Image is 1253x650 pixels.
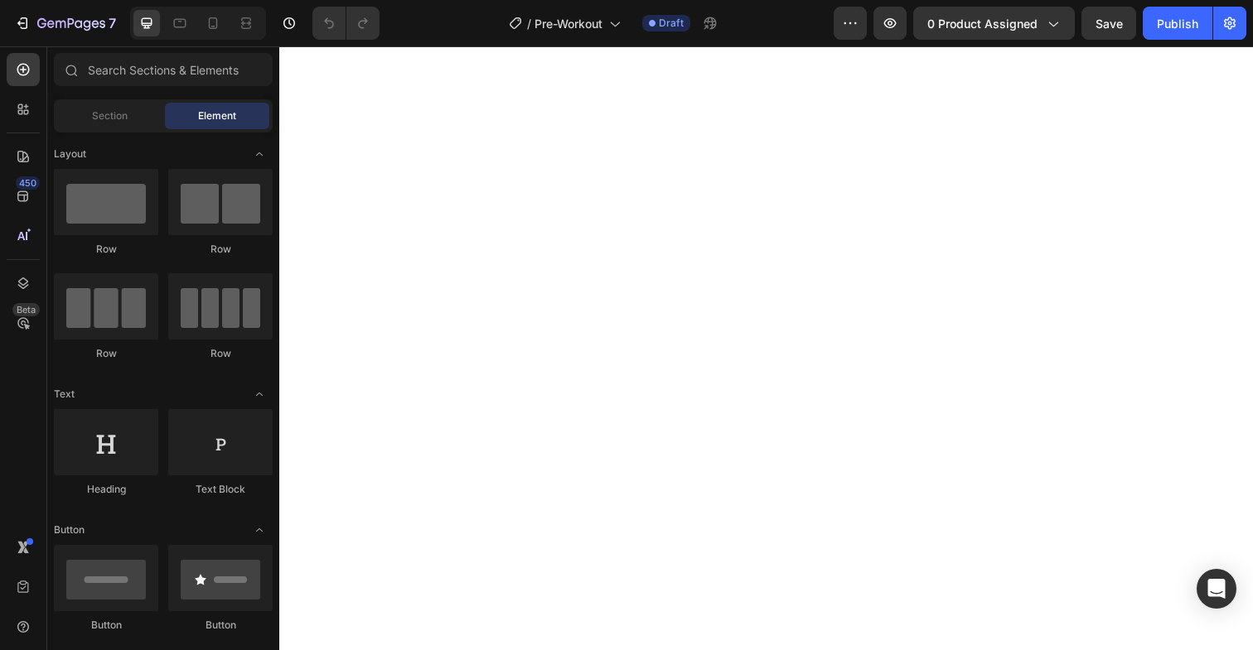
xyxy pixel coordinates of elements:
[168,242,273,257] div: Row
[54,618,158,633] div: Button
[246,381,273,407] span: Toggle open
[54,482,158,497] div: Heading
[92,108,128,123] span: Section
[16,176,40,190] div: 450
[54,53,273,86] input: Search Sections & Elements
[527,15,531,32] span: /
[54,147,86,161] span: Layout
[54,242,158,257] div: Row
[1081,7,1136,40] button: Save
[312,7,380,40] div: Undo/Redo
[913,7,1075,40] button: 0 product assigned
[54,387,75,402] span: Text
[1143,7,1212,40] button: Publish
[168,346,273,361] div: Row
[54,346,158,361] div: Row
[198,108,236,123] span: Element
[7,7,123,40] button: 7
[279,46,1253,650] iframe: Design area
[246,517,273,543] span: Toggle open
[246,141,273,167] span: Toggle open
[1157,15,1198,32] div: Publish
[168,618,273,633] div: Button
[1197,569,1236,609] div: Open Intercom Messenger
[109,13,116,33] p: 7
[168,482,273,497] div: Text Block
[54,522,85,537] span: Button
[659,16,684,31] span: Draft
[1096,17,1123,31] span: Save
[927,15,1038,32] span: 0 product assigned
[12,303,40,316] div: Beta
[535,15,602,32] span: Pre-Workout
